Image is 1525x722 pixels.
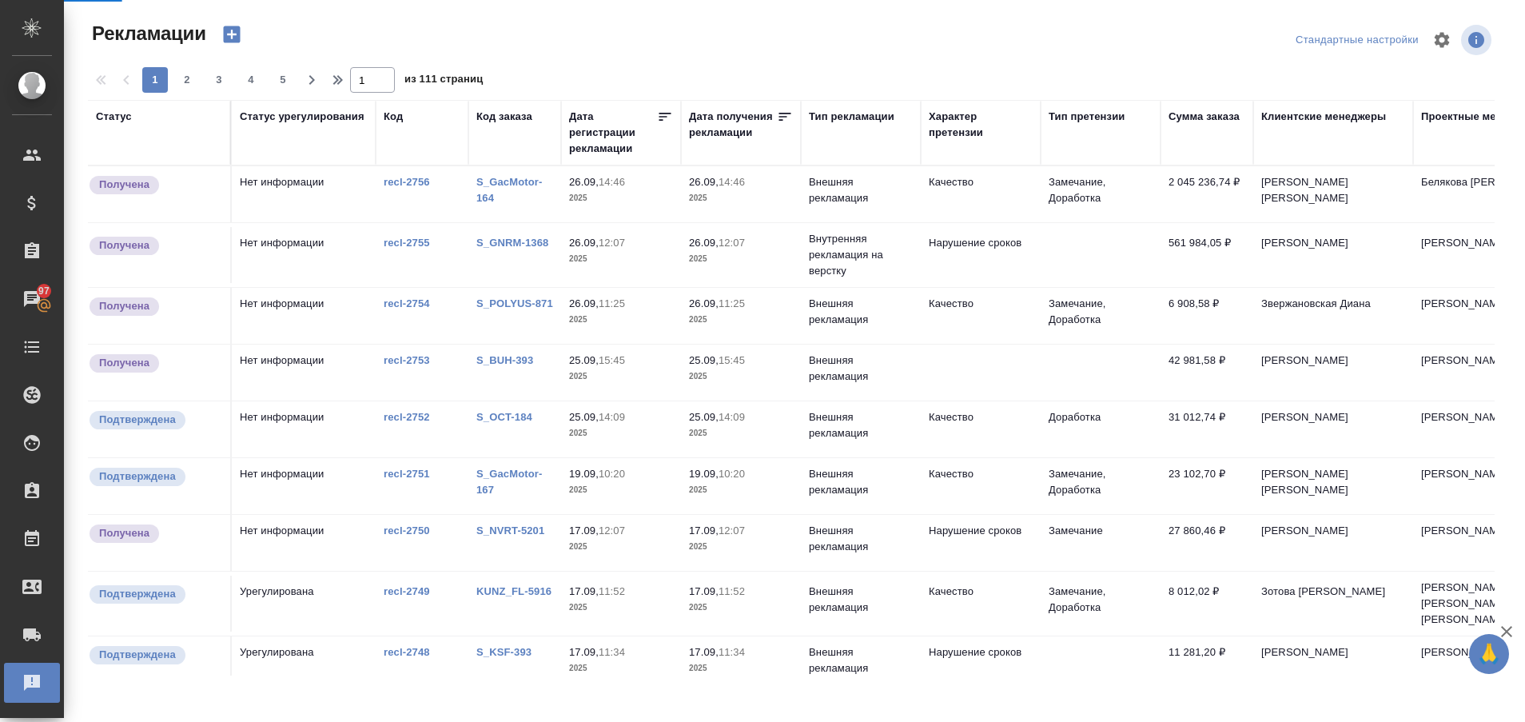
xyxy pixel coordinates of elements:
[1161,458,1253,514] td: 23 102,70 ₽
[689,646,719,658] p: 17.09,
[1161,227,1253,283] td: 561 984,05 ₽
[384,646,430,658] a: recl-2748
[921,515,1041,571] td: Нарушение сроков
[569,600,673,616] p: 2025
[719,585,745,597] p: 11:52
[719,237,745,249] p: 12:07
[1253,227,1413,283] td: [PERSON_NAME]
[232,345,376,401] td: Нет информации
[99,412,176,428] p: Подтверждена
[1261,109,1386,125] div: Клиентские менеджеры
[569,190,673,206] p: 2025
[476,525,544,537] a: S_NVRT-5201
[4,279,60,319] a: 97
[569,468,599,480] p: 19.09,
[921,227,1041,283] td: Нарушение сроков
[689,312,793,328] p: 2025
[569,411,599,423] p: 25.09,
[1253,401,1413,457] td: [PERSON_NAME]
[270,67,296,93] button: 5
[689,176,719,188] p: 26.09,
[569,354,599,366] p: 25.09,
[719,468,745,480] p: 10:20
[476,354,533,366] a: S_BUH-393
[384,297,430,309] a: recl-2754
[1041,401,1161,457] td: Доработка
[232,401,376,457] td: Нет информации
[174,67,200,93] button: 2
[1169,109,1240,125] div: Сумма заказа
[1253,166,1413,222] td: [PERSON_NAME] [PERSON_NAME]
[801,576,921,632] td: Внешняя рекламация
[719,525,745,537] p: 12:07
[599,525,625,537] p: 12:07
[174,72,200,88] span: 2
[1253,636,1413,692] td: [PERSON_NAME]
[689,600,793,616] p: 2025
[1161,515,1253,571] td: 27 860,46 ₽
[599,176,625,188] p: 14:46
[921,576,1041,632] td: Качество
[921,458,1041,514] td: Качество
[569,585,599,597] p: 17.09,
[476,411,532,423] a: S_OCT-184
[809,109,894,125] div: Тип рекламации
[232,288,376,344] td: Нет информации
[476,109,532,125] div: Код заказа
[569,660,673,676] p: 2025
[99,647,176,663] p: Подтверждена
[232,576,376,632] td: Урегулирована
[99,525,149,541] p: Получена
[1161,636,1253,692] td: 11 281,20 ₽
[206,67,232,93] button: 3
[404,70,483,93] span: из 111 страниц
[801,636,921,692] td: Внешняя рекламация
[99,298,149,314] p: Получена
[599,585,625,597] p: 11:52
[569,251,673,267] p: 2025
[719,411,745,423] p: 14:09
[1161,576,1253,632] td: 8 012,02 ₽
[689,190,793,206] p: 2025
[99,586,176,602] p: Подтверждена
[719,646,745,658] p: 11:34
[801,166,921,222] td: Внешняя рекламация
[689,297,719,309] p: 26.09,
[801,288,921,344] td: Внешняя рекламация
[929,109,1033,141] div: Характер претензии
[384,585,430,597] a: recl-2749
[29,283,59,299] span: 97
[689,539,793,555] p: 2025
[384,109,403,125] div: Код
[1161,288,1253,344] td: 6 908,58 ₽
[384,354,430,366] a: recl-2753
[99,469,176,485] p: Подтверждена
[1161,401,1253,457] td: 31 012,74 ₽
[569,312,673,328] p: 2025
[801,223,921,287] td: Внутренняя рекламация на верстку
[99,177,149,193] p: Получена
[689,109,777,141] div: Дата получения рекламации
[689,425,793,441] p: 2025
[213,21,251,48] button: Создать
[689,354,719,366] p: 25.09,
[1461,25,1495,55] span: Посмотреть информацию
[99,237,149,253] p: Получена
[232,458,376,514] td: Нет информации
[1253,458,1413,514] td: [PERSON_NAME] [PERSON_NAME]
[1161,166,1253,222] td: 2 045 236,74 ₽
[569,297,599,309] p: 26.09,
[1041,458,1161,514] td: Замечание, Доработка
[689,525,719,537] p: 17.09,
[801,401,921,457] td: Внешняя рекламация
[240,109,364,125] div: Статус урегулирования
[1041,515,1161,571] td: Замечание
[1041,288,1161,344] td: Замечание, Доработка
[569,646,599,658] p: 17.09,
[599,237,625,249] p: 12:07
[1423,21,1461,59] span: Настроить таблицу
[689,411,719,423] p: 25.09,
[719,297,745,309] p: 11:25
[384,176,430,188] a: recl-2756
[476,297,553,309] a: S_POLYUS-871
